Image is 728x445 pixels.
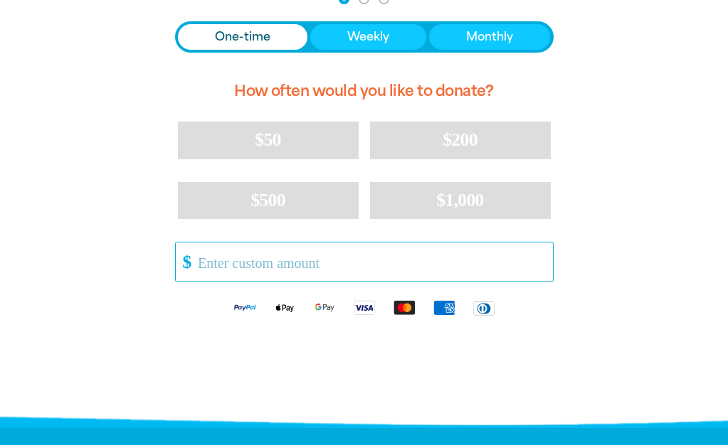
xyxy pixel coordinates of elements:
span: $1,000 [436,190,484,210]
button: Monthly [429,24,550,50]
img: Visa logo [344,299,384,316]
img: Paypal logo [225,299,265,316]
button: $500 [178,182,359,219]
span: Monthly [466,28,513,45]
h2: How often would you like to donate? [175,70,554,112]
button: Weekly [310,24,426,50]
img: Mastercard logo [384,299,424,316]
div: Available payment methods [175,288,554,327]
span: $ [176,246,191,278]
span: One-time [215,28,270,45]
button: $50 [178,122,359,159]
span: $200 [443,129,478,150]
input: Enter custom amount [188,242,552,282]
button: $200 [370,122,551,159]
button: One-time [178,24,307,50]
img: Discover logo [464,300,504,316]
img: American Express logo [424,299,464,316]
span: Weekly [347,28,389,45]
div: Donation frequency [175,21,554,53]
button: $1,000 [370,182,551,219]
span: $500 [250,190,285,210]
span: $50 [255,129,280,150]
img: Apple Pay logo [265,299,305,316]
img: Google Pay logo [305,299,344,316]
